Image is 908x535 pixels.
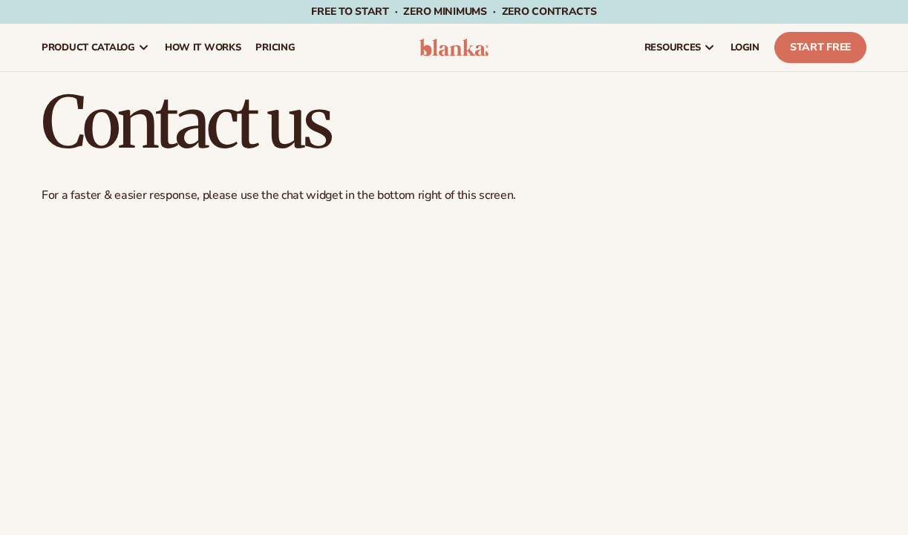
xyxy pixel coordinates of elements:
a: How It Works [157,24,249,71]
span: How It Works [165,42,241,53]
a: pricing [248,24,302,71]
span: resources [644,42,701,53]
img: logo [419,39,489,56]
a: product catalog [34,24,157,71]
h1: Contact us [42,87,866,158]
span: pricing [255,42,295,53]
span: LOGIN [731,42,760,53]
span: Free to start · ZERO minimums · ZERO contracts [311,4,596,19]
a: resources [637,24,723,71]
p: For a faster & easier response, please use the chat widget in the bottom right of this screen. [42,188,866,203]
a: Start Free [774,32,866,63]
a: LOGIN [723,24,767,71]
span: product catalog [42,42,135,53]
